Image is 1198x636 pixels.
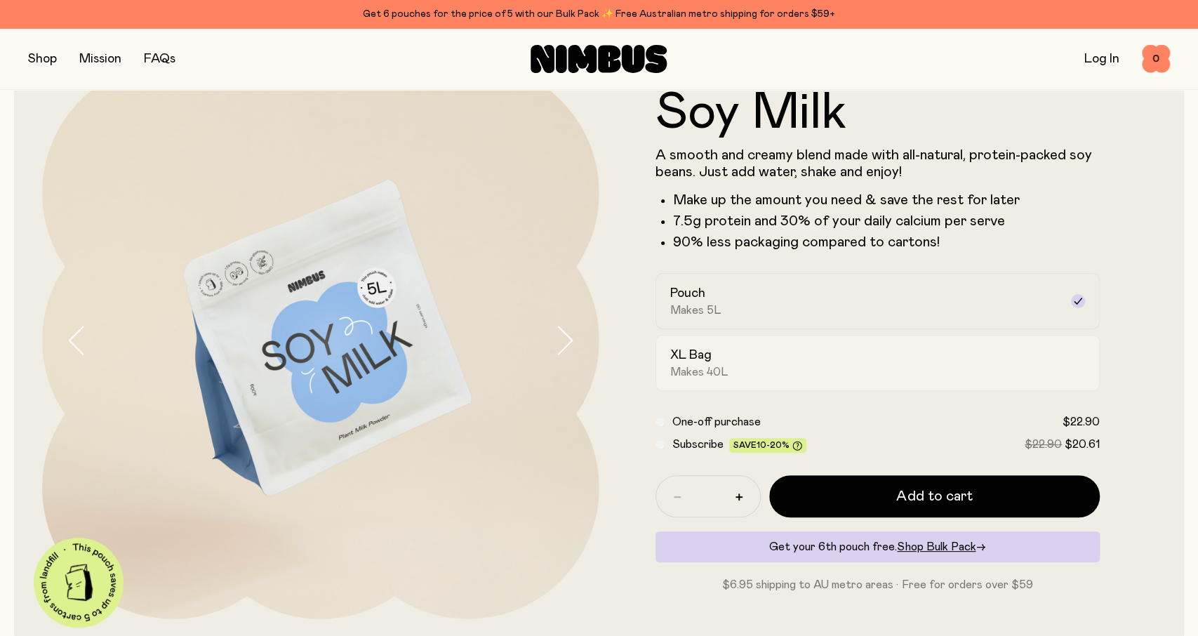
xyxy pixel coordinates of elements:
p: 90% less packaging compared to cartons! [673,234,1100,251]
h2: Pouch [670,285,705,302]
span: Makes 5L [670,303,721,317]
p: $6.95 shipping to AU metro areas · Free for orders over $59 [655,576,1100,593]
a: Log In [1084,53,1119,65]
span: One-off purchase [672,416,761,428]
span: $20.61 [1065,439,1100,450]
div: Get 6 pouches for the price of 5 with our Bulk Pack ✨ Free Australian metro shipping for orders $59+ [28,6,1170,22]
a: Shop Bulk Pack→ [897,541,985,552]
li: 7.5g protein and 30% of your daily calcium per serve [673,213,1100,230]
a: Mission [79,53,121,65]
h1: Soy Milk [655,88,1100,138]
span: Add to cart [896,486,972,506]
span: Makes 40L [670,365,728,379]
a: FAQs [144,53,175,65]
span: 10-20% [757,441,790,449]
span: $22.90 [1063,416,1100,428]
button: 0 [1142,45,1170,73]
p: A smooth and creamy blend made with all-natural, protein-packed soy beans. Just add water, shake ... [655,147,1100,180]
div: Get your 6th pouch free. [655,531,1100,562]
button: Add to cart [769,475,1100,517]
span: $22.90 [1025,439,1062,450]
span: Subscribe [672,439,724,450]
li: Make up the amount you need & save the rest for later [673,192,1100,208]
h2: XL Bag [670,347,712,364]
span: Save [733,441,802,451]
span: Shop Bulk Pack [897,541,976,552]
